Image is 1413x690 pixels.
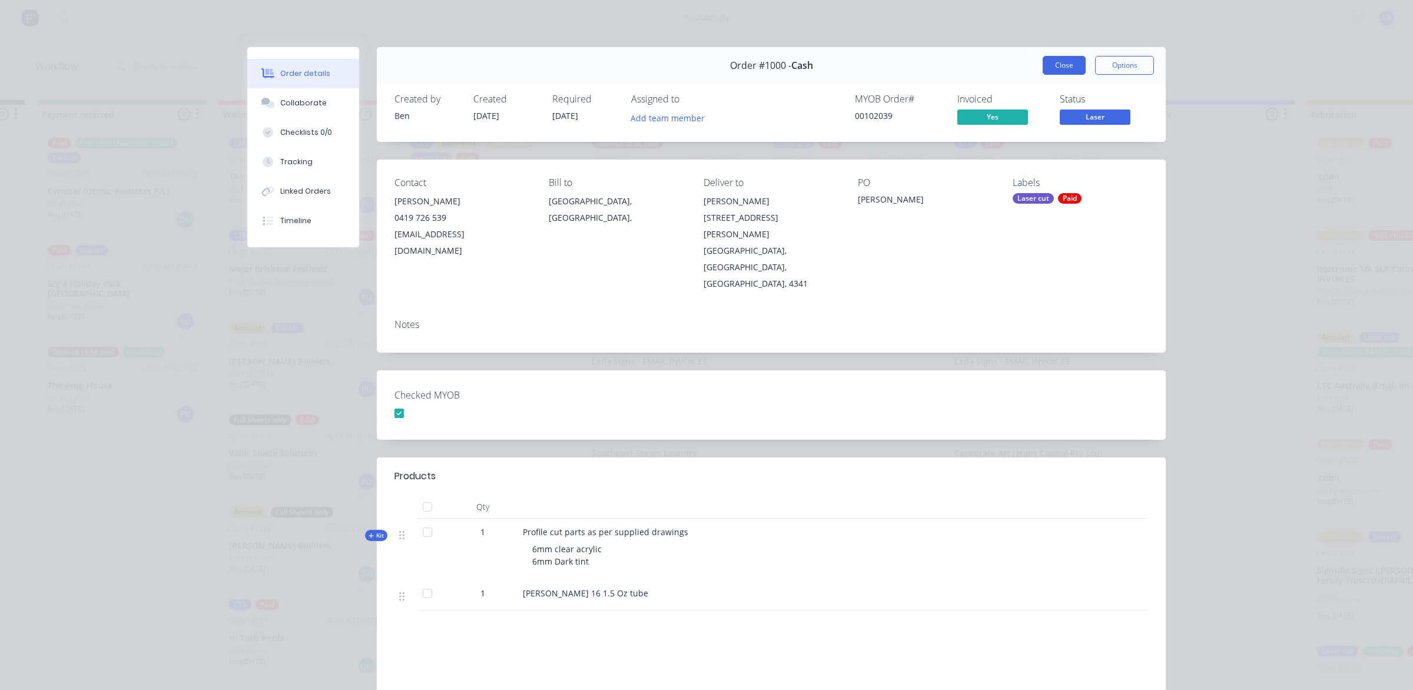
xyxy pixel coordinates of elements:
[1058,193,1082,204] div: Paid
[631,94,749,105] div: Assigned to
[858,193,993,210] div: [PERSON_NAME]
[473,94,538,105] div: Created
[552,110,578,121] span: [DATE]
[704,193,839,292] div: [PERSON_NAME] [STREET_ADDRESS][PERSON_NAME][GEOGRAPHIC_DATA], [GEOGRAPHIC_DATA], [GEOGRAPHIC_DATA...
[394,193,530,259] div: [PERSON_NAME]0419 726 539[EMAIL_ADDRESS][DOMAIN_NAME]
[473,110,499,121] span: [DATE]
[394,110,459,122] div: Ben
[552,94,617,105] div: Required
[394,388,542,402] label: Checked MYOB
[247,118,359,147] button: Checklists 0/0
[1060,110,1130,127] button: Laser
[247,206,359,235] button: Timeline
[247,59,359,88] button: Order details
[1013,193,1054,204] div: Laser cut
[1060,110,1130,124] span: Laser
[280,98,327,108] div: Collaborate
[447,495,518,519] div: Qty
[480,587,485,599] span: 1
[704,177,839,188] div: Deliver to
[730,60,791,71] span: Order #1000 -
[394,226,530,259] div: [EMAIL_ADDRESS][DOMAIN_NAME]
[365,530,387,541] div: Kit
[549,193,684,226] div: [GEOGRAPHIC_DATA], [GEOGRAPHIC_DATA],
[394,193,530,210] div: [PERSON_NAME]
[280,215,311,226] div: Timeline
[280,157,313,167] div: Tracking
[247,147,359,177] button: Tracking
[1060,94,1148,105] div: Status
[855,110,943,122] div: 00102039
[394,94,459,105] div: Created by
[247,88,359,118] button: Collaborate
[1095,56,1154,75] button: Options
[704,193,839,243] div: [PERSON_NAME] [STREET_ADDRESS][PERSON_NAME]
[1013,177,1148,188] div: Labels
[625,110,711,125] button: Add team member
[631,110,711,125] button: Add team member
[855,94,943,105] div: MYOB Order #
[549,193,684,231] div: [GEOGRAPHIC_DATA], [GEOGRAPHIC_DATA],
[704,243,839,292] div: [GEOGRAPHIC_DATA], [GEOGRAPHIC_DATA], [GEOGRAPHIC_DATA], 4341
[394,319,1148,330] div: Notes
[394,177,530,188] div: Contact
[523,526,688,538] span: Profile cut parts as per supplied drawings
[523,588,648,599] span: [PERSON_NAME] 16 1.5 Oz tube
[394,469,436,483] div: Products
[957,110,1028,124] span: Yes
[1043,56,1086,75] button: Close
[858,177,993,188] div: PO
[957,94,1046,105] div: Invoiced
[280,68,330,79] div: Order details
[280,186,331,197] div: Linked Orders
[394,210,530,226] div: 0419 726 539
[280,127,332,138] div: Checklists 0/0
[369,531,384,540] span: Kit
[791,60,813,71] span: Cash
[549,177,684,188] div: Bill to
[247,177,359,206] button: Linked Orders
[480,526,485,538] span: 1
[532,543,602,567] span: 6mm clear acrylic 6mm Dark tint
